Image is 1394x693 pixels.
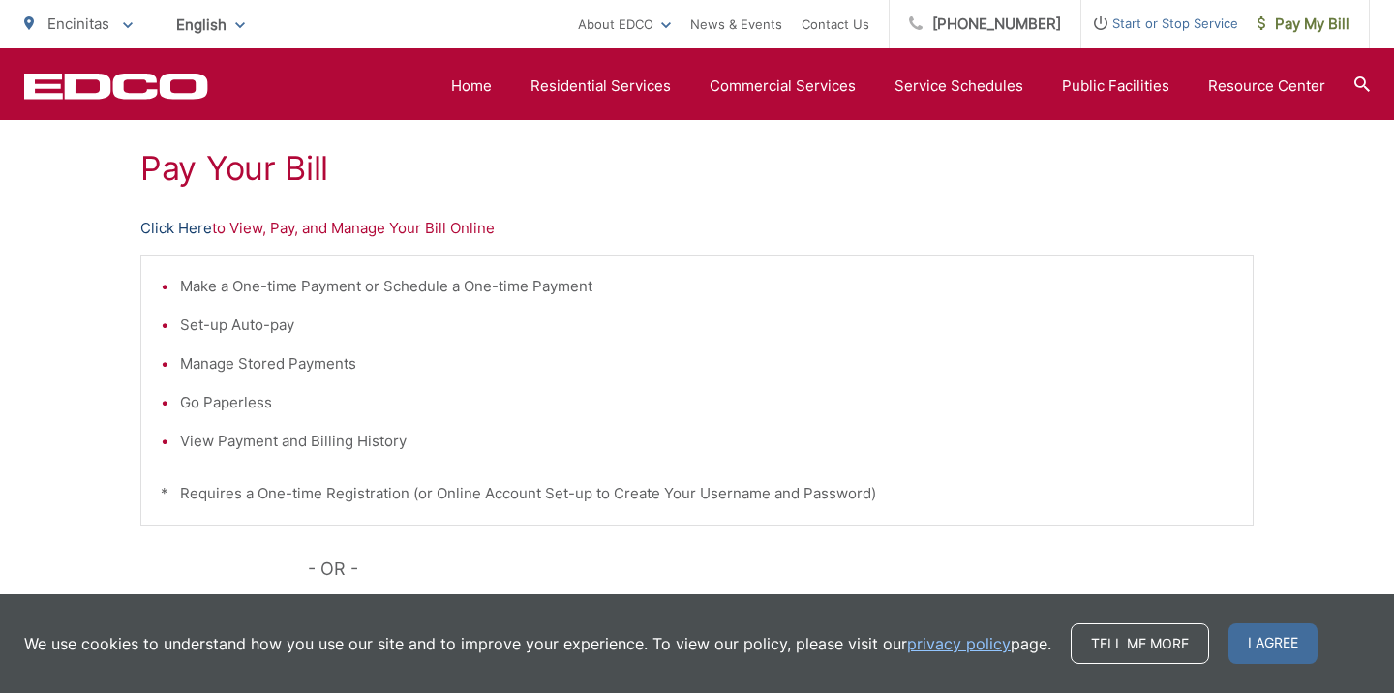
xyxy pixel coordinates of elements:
a: Service Schedules [894,75,1023,98]
a: About EDCO [578,13,671,36]
p: - OR - [308,555,1255,584]
a: Resource Center [1208,75,1325,98]
span: English [162,8,259,42]
a: Contact Us [802,13,869,36]
a: Commercial Services [710,75,856,98]
a: Residential Services [530,75,671,98]
li: Go Paperless [180,391,1233,414]
li: Manage Stored Payments [180,352,1233,376]
a: News & Events [690,13,782,36]
span: Encinitas [47,15,109,33]
p: We use cookies to understand how you use our site and to improve your experience. To view our pol... [24,632,1051,655]
a: privacy policy [907,632,1011,655]
p: * Requires a One-time Registration (or Online Account Set-up to Create Your Username and Password) [161,482,1233,505]
li: Make a One-time Payment or Schedule a One-time Payment [180,275,1233,298]
span: Pay My Bill [1258,13,1349,36]
a: EDCD logo. Return to the homepage. [24,73,208,100]
li: Set-up Auto-pay [180,314,1233,337]
a: Home [451,75,492,98]
a: Click Here [140,217,212,240]
p: to View, Pay, and Manage Your Bill Online [140,217,1254,240]
h1: Pay Your Bill [140,149,1254,188]
a: Public Facilities [1062,75,1169,98]
li: View Payment and Billing History [180,430,1233,453]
